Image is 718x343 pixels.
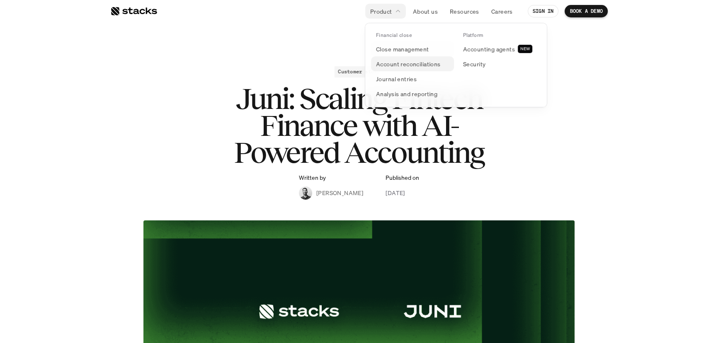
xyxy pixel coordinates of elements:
p: BOOK A DEMO [570,8,603,14]
p: Accounting agents [463,45,515,53]
p: Published on [386,174,419,181]
a: Careers [486,4,518,19]
p: Written by [299,174,326,181]
p: [DATE] [386,188,405,197]
p: Close management [376,45,429,53]
a: BOOK A DEMO [565,5,608,17]
a: Resources [445,4,484,19]
p: SIGN IN [533,8,554,14]
h2: NEW [520,46,530,51]
p: Security [463,60,485,68]
a: Privacy Policy [98,158,134,164]
a: About us [408,4,443,19]
p: Product [370,7,392,16]
p: Resources [450,7,479,16]
a: Account reconciliations [371,56,454,71]
h1: Juni: Scaling Fintech Finance with AI-Powered Accounting [193,85,525,166]
a: Accounting agentsNEW [458,41,541,56]
h2: Customer story [338,69,380,75]
a: Security [458,56,541,71]
p: [PERSON_NAME] [316,188,363,197]
a: SIGN IN [528,5,559,17]
p: Journal entries [376,75,417,83]
p: Financial close [376,32,412,38]
p: Analysis and reporting [376,89,437,98]
p: About us [413,7,438,16]
a: Close management [371,41,454,56]
p: Account reconciliations [376,60,441,68]
a: Analysis and reporting [371,86,454,101]
a: Journal entries [371,71,454,86]
p: Platform [463,32,483,38]
p: Careers [491,7,513,16]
